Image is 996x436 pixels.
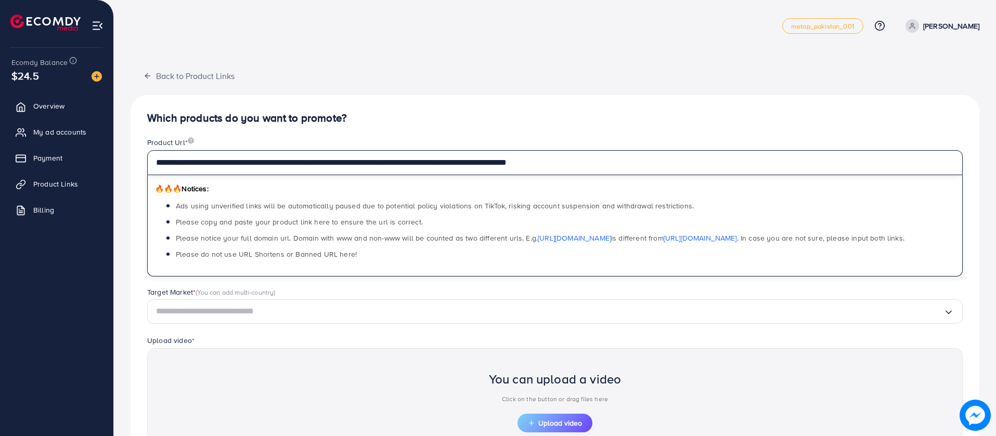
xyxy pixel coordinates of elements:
span: Please notice your full domain url. Domain with www and non-www will be counted as two different ... [176,233,904,243]
label: Product Url [147,137,194,148]
a: My ad accounts [8,122,106,142]
span: My ad accounts [33,127,86,137]
a: Payment [8,148,106,168]
span: 🔥🔥🔥 [155,183,182,194]
label: Upload video [147,335,195,346]
span: Notices: [155,183,209,194]
a: Billing [8,200,106,220]
img: menu [92,20,104,32]
span: Overview [33,101,64,111]
span: Please copy and paste your product link here to ensure the url is correct. [176,217,423,227]
input: Search for option [156,303,943,320]
h4: Which products do you want to promote? [147,112,963,125]
h2: You can upload a video [489,372,622,387]
a: Product Links [8,174,106,194]
p: [PERSON_NAME] [923,20,979,32]
a: [PERSON_NAME] [901,19,979,33]
span: Payment [33,153,62,163]
button: Back to Product Links [131,64,248,87]
label: Target Market [147,287,276,297]
img: logo [10,15,81,31]
span: Please do not use URL Shortens or Banned URL here! [176,249,357,259]
a: Overview [8,96,106,116]
a: [URL][DOMAIN_NAME] [538,233,611,243]
a: [URL][DOMAIN_NAME] [664,233,737,243]
img: image [188,137,194,144]
img: image [960,400,991,431]
span: (You can add multi-country) [196,287,275,297]
span: Product Links [33,179,78,189]
a: metap_pakistan_001 [782,18,863,34]
span: Billing [33,205,54,215]
p: Click on the button or drag files here [489,393,622,405]
div: Search for option [147,299,963,324]
span: Upload video [528,419,582,427]
img: image [92,71,102,82]
span: Ads using unverified links will be automatically paused due to potential policy violations on Tik... [176,201,694,211]
span: metap_pakistan_001 [791,23,855,30]
button: Upload video [518,414,592,432]
span: Ecomdy Balance [11,57,68,68]
span: $24.5 [11,68,39,83]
